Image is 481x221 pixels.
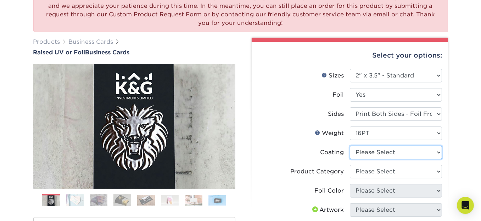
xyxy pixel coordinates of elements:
img: Business Cards 03 [90,194,107,206]
img: Business Cards 05 [137,195,155,206]
div: Weight [315,129,344,138]
div: Foil Color [315,187,344,195]
img: Business Cards 06 [161,195,179,206]
span: Raised UV or Foil [33,49,85,56]
img: Business Cards 02 [66,194,84,206]
div: Select your options: [257,42,442,69]
div: Sides [328,110,344,118]
div: Artwork [311,206,344,214]
img: Business Cards 08 [208,195,226,206]
a: Products [33,38,60,45]
div: Foil [333,91,344,99]
div: Product Category [291,167,344,176]
div: Open Intercom Messenger [457,197,474,214]
img: Business Cards 07 [185,195,202,206]
div: Coating [320,148,344,157]
a: Raised UV or FoilBusiness Cards [33,49,235,56]
h1: Business Cards [33,49,235,56]
a: Business Cards [69,38,113,45]
img: Business Cards 04 [113,194,131,206]
div: Sizes [322,71,344,80]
